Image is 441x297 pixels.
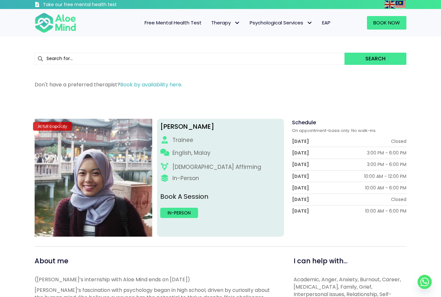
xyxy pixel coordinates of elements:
[292,185,309,191] div: [DATE]
[172,136,193,144] div: Trainee
[35,256,68,266] span: About me
[33,122,72,131] div: At full capacity
[322,19,330,26] span: EAP
[365,208,406,214] div: 10:00 AM - 6:00 PM
[145,19,202,26] span: Free Mental Health Test
[160,122,281,131] div: [PERSON_NAME]
[395,1,406,8] a: Malay
[373,19,400,26] span: Book Now
[160,208,198,218] a: In-person
[418,275,432,289] a: Whatsapp
[232,18,242,28] span: Therapy: submenu
[35,2,151,9] a: Take our free mental health test
[292,119,316,126] span: Schedule
[292,161,309,168] div: [DATE]
[172,149,211,157] p: English, Malay
[395,1,406,8] img: ms
[292,173,309,179] div: [DATE]
[245,16,317,30] a: Psychological ServicesPsychological Services: submenu
[364,173,406,179] div: 10:00 AM - 12:00 PM
[385,1,395,8] a: English
[317,16,335,30] a: EAP
[367,150,406,156] div: 3:00 PM - 6:00 PM
[367,161,406,168] div: 3:00 PM - 6:00 PM
[292,138,309,144] div: [DATE]
[120,81,182,88] a: Book by availability here.
[172,163,261,171] div: [DEMOGRAPHIC_DATA] Affirming
[292,150,309,156] div: [DATE]
[43,2,151,8] h3: Take our free mental health test
[365,185,406,191] div: 10:00 AM - 6:00 PM
[35,81,406,88] p: Don't have a preferred therapist?
[35,12,76,33] img: Aloe mind Logo
[211,19,240,26] span: Therapy
[367,16,406,30] a: Book Now
[391,196,406,203] div: Closed
[292,196,309,203] div: [DATE]
[140,16,206,30] a: Free Mental Health Test
[292,127,376,134] span: On appointment-basis only. No walk-ins
[385,1,395,8] img: en
[85,16,335,30] nav: Menu
[160,192,281,201] p: Book A Session
[35,119,152,237] img: Sara Trainee counsellor
[292,208,309,214] div: [DATE]
[305,18,314,28] span: Psychological Services: submenu
[35,276,279,283] p: ([PERSON_NAME]’s internship with Aloe Mind ends on [DATE])
[172,174,199,182] div: In-Person
[391,138,406,144] div: Closed
[294,256,347,266] span: I can help with...
[345,53,406,65] button: Search
[206,16,245,30] a: TherapyTherapy: submenu
[250,19,312,26] span: Psychological Services
[35,53,345,65] input: Search for...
